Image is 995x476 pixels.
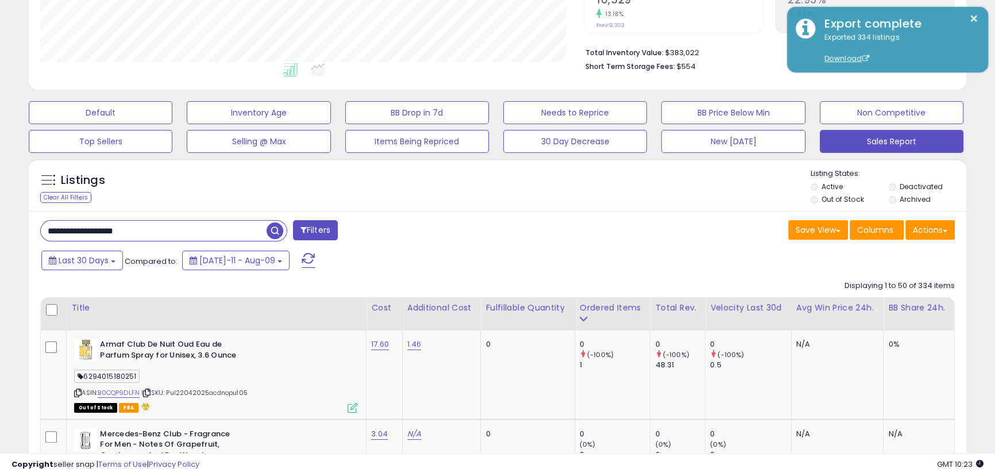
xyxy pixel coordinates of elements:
div: 0% [888,339,946,350]
span: Columns [857,224,893,236]
button: Save View [788,220,848,240]
div: 48.31 [655,360,705,370]
h5: Listings [61,172,105,189]
span: Compared to: [125,256,178,267]
button: Filters [293,220,338,240]
button: Default [29,101,172,124]
div: BB Share 24h. [888,302,950,314]
a: Terms of Use [98,459,147,470]
span: 2025-09-9 10:23 GMT [937,459,984,470]
button: [DATE]-11 - Aug-09 [182,251,290,270]
button: BB Price Below Min [661,101,805,124]
div: Additional Cost [407,302,476,314]
button: Sales Report [820,130,963,153]
small: (-100%) [718,350,744,359]
small: (0%) [580,440,596,449]
button: Inventory Age [187,101,330,124]
div: Clear All Filters [40,192,91,203]
small: (-100%) [663,350,689,359]
button: Columns [850,220,904,240]
a: 17.60 [371,339,389,350]
span: 6294015180251 [74,370,140,383]
a: 1.46 [407,339,422,350]
div: Total Rev. [655,302,700,314]
div: Velocity Last 30d [710,302,786,314]
label: Active [822,182,843,191]
span: All listings that are currently out of stock and unavailable for purchase on Amazon [74,403,117,413]
div: 0 [655,339,705,350]
button: Needs to Reprice [503,101,647,124]
label: Archived [900,194,931,204]
div: Displaying 1 to 50 of 334 items [844,281,955,291]
span: FBA [119,403,138,413]
div: Cost [371,302,398,314]
div: 0 [485,339,565,350]
img: 31FJXUEEyyL._SL40_.jpg [74,429,97,452]
div: Avg Win Price 24h. [796,302,878,314]
div: 0 [710,339,791,350]
button: Top Sellers [29,130,172,153]
div: 1 [580,360,650,370]
span: [DATE]-11 - Aug-09 [199,255,275,266]
img: 41MnYGvBr+L._SL40_.jpg [74,339,97,360]
span: Last 30 Days [59,255,109,266]
div: N/A [796,339,874,350]
div: ASIN: [74,339,357,412]
div: Export complete [816,16,979,32]
div: 0 [580,339,650,350]
small: (0%) [655,440,671,449]
a: N/A [407,428,421,440]
div: 0 [655,429,705,439]
a: Download [824,53,869,63]
a: B0CQP9DLFN [98,388,140,398]
small: (-100%) [587,350,614,359]
label: Out of Stock [822,194,863,204]
div: N/A [796,429,874,439]
span: | SKU: Pul22042025acdnopu105 [141,388,248,397]
div: Title [71,302,361,314]
div: Fulfillable Quantity [485,302,569,314]
button: 30 Day Decrease [503,130,647,153]
button: Selling @ Max [187,130,330,153]
button: Last 30 Days [41,251,123,270]
div: Ordered Items [580,302,646,314]
div: 0.5 [710,360,791,370]
div: seller snap | | [11,459,199,470]
button: New [DATE] [661,130,805,153]
i: hazardous material [138,402,151,410]
p: Listing States: [811,168,966,179]
div: Exported 334 listings. [816,32,979,64]
small: Prev: 9,303 [596,22,624,29]
div: N/A [888,429,946,439]
button: Items Being Repriced [345,130,489,153]
div: 0 [485,429,565,439]
div: 0 [710,429,791,439]
b: Short Term Storage Fees: [585,62,675,71]
a: 3.04 [371,428,388,440]
b: Armaf Club De Nuit Oud Eau de Parfum Spray for Unisex, 3.6 Ounce [100,339,240,363]
small: 13.18% [601,10,623,18]
button: × [969,11,978,26]
button: Actions [905,220,955,240]
small: (0%) [710,440,726,449]
div: 0 [580,429,650,439]
button: BB Drop in 7d [345,101,489,124]
a: Privacy Policy [149,459,199,470]
b: Total Inventory Value: [585,48,664,57]
span: $554 [677,61,696,72]
label: Deactivated [900,182,943,191]
button: Non Competitive [820,101,963,124]
strong: Copyright [11,459,53,470]
li: $383,022 [585,45,946,59]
